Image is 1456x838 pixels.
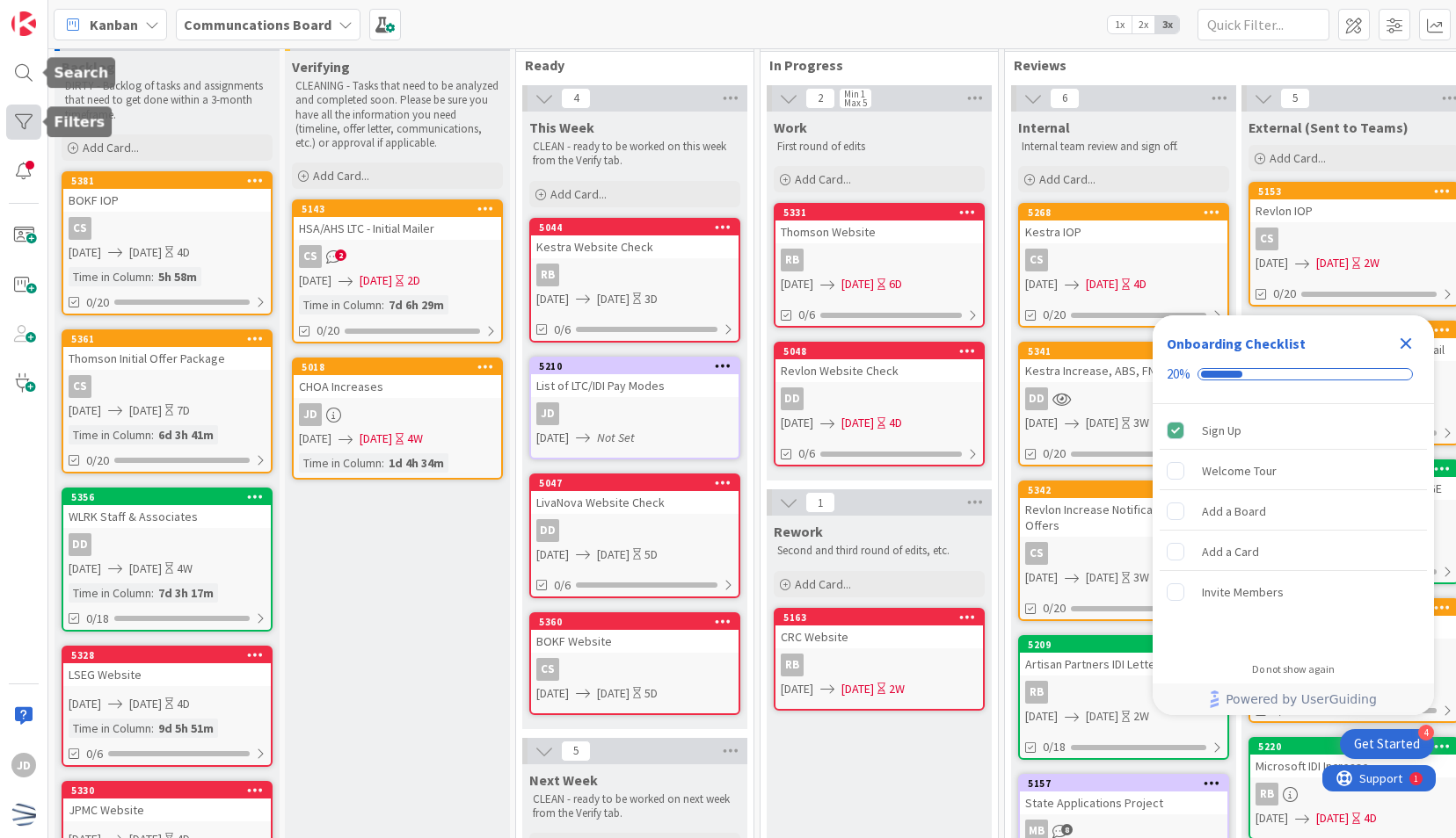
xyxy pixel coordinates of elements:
[69,243,101,262] span: [DATE]
[597,290,630,308] span: [DATE]
[536,290,569,308] span: [DATE]
[1153,404,1434,651] div: Checklist items
[1025,275,1058,293] span: [DATE]
[775,205,983,220] div: 5331
[177,695,190,713] div: 4D
[317,321,339,340] span: 0/20
[775,205,983,243] div: 5331Thomson Website
[1160,452,1427,490] div: Welcome Tour is incomplete.
[63,505,271,528] div: WLRK Staff & Associates
[63,489,271,505] div: 5356
[313,168,369,184] span: Add Card...
[1392,329,1420,358] div: Close Checklist
[531,374,739,397] div: List of LTC/IDI Pay Modes
[531,264,739,286] div: RB
[63,783,271,798] div: 5330
[1202,541,1259,562] div: Add a Card
[539,360,739,372] div: 5210
[775,610,983,648] div: 5163CRC Website
[775,343,983,382] div: 5048Revlon Website Check
[1132,16,1155,33] span: 2x
[177,243,190,262] div: 4D
[1252,662,1335,676] div: Do not show again
[1025,681,1048,704] div: RB
[129,560,162,578] span: [DATE]
[69,583,151,603] div: Time in Column
[1020,343,1227,359] div: 5341
[554,321,571,339] span: 0/6
[1256,783,1278,805] div: RB
[63,783,271,821] div: 5330JPMC Website
[382,453,384,473] span: :
[539,616,739,628] div: 5360
[407,430,423,448] div: 4W
[841,275,874,293] span: [DATE]
[1133,568,1149,587] div: 3W
[1086,568,1118,587] span: [DATE]
[1043,306,1066,324] span: 0/20
[1364,254,1380,272] div: 2W
[1025,707,1058,726] span: [DATE]
[384,453,448,473] div: 1d 4h 34m
[1167,366,1420,382] div: Checklist progress: 20%
[597,430,635,445] i: Not Set
[1340,729,1434,759] div: Open Get Started checklist, remaining modules: 4
[1025,387,1048,410] div: DD
[384,295,448,314] div: 7d 6h 29m
[63,375,271,398] div: CS
[1249,119,1409,136] span: External (Sent to Teams)
[531,475,739,514] div: 5047LivaNova Website Check
[531,519,739,542] div: DD
[533,792,737,821] p: CLEAN - ready to be worked on next week from the Verify tab.
[783,345,983,358] div: 5048
[54,113,105,130] h5: Filters
[1198,9,1329,40] input: Quick Filter...
[69,695,101,713] span: [DATE]
[302,203,501,215] div: 5143
[1028,639,1227,651] div: 5209
[774,119,807,136] span: Work
[1226,689,1377,710] span: Powered by UserGuiding
[1202,582,1284,603] div: Invite Members
[1025,414,1058,432] span: [DATE]
[407,271,420,290] div: 2D
[299,453,382,473] div: Time in Column
[1020,637,1227,675] div: 5209Artisan Partners IDI Letter Drafts
[360,430,392,448] span: [DATE]
[531,220,739,235] div: 5044
[1273,285,1296,303] span: 0/20
[86,452,109,470] span: 0/20
[1020,681,1227,704] div: RB
[65,79,269,122] p: DIRTY - Backlog of tasks and assignments that need to get done within a 3-month timeframe.
[774,523,823,540] span: Rework
[1161,683,1425,715] a: Powered by UserGuiding
[86,293,109,312] span: 0/20
[536,402,559,425] div: JD
[531,614,739,630] div: 5360
[536,684,569,703] span: [DATE]
[1256,809,1288,827] span: [DATE]
[775,625,983,648] div: CRC Website
[1020,498,1227,537] div: Revlon Increase Notification and Offers
[844,90,865,98] div: Min 1
[539,221,739,234] div: 5044
[292,58,350,76] span: Verifying
[529,119,594,136] span: This Week
[299,403,322,426] div: JD
[889,680,905,698] div: 2W
[63,798,271,821] div: JPMC Website
[781,387,804,410] div: DD
[129,401,162,420] span: [DATE]
[151,267,154,286] span: :
[769,56,976,74] span: In Progress
[151,425,154,444] span: :
[1316,809,1349,827] span: [DATE]
[1133,707,1149,726] div: 2W
[294,375,501,398] div: CHOA Increases
[1020,776,1227,791] div: 5157
[841,414,874,432] span: [DATE]
[783,206,983,219] div: 5331
[63,217,271,240] div: CS
[63,173,271,212] div: 5381BOKF IOP
[71,491,271,503] div: 5356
